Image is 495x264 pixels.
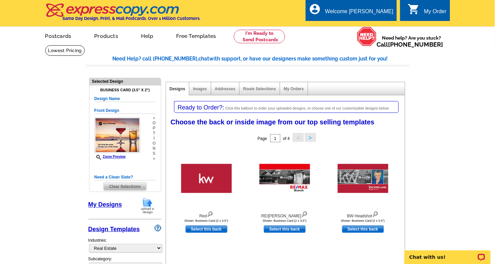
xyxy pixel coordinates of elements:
a: Zoom Preview [94,155,126,159]
a: Products [83,27,129,43]
a: Same Day Design, Print, & Mail Postcards. Over 1 Million Customers. [45,8,201,21]
h4: Same Day Design, Print, & Mail Postcards. Over 1 Million Customers. [63,16,201,21]
div: Shown: Business Card (2 x 3.5") [248,219,322,222]
div: Selected Design [89,78,161,85]
a: Design Templates [88,226,140,233]
img: Red [181,164,232,193]
span: Click this balloon to order your uploaded designs, or choose one of our customizable designs below. [225,106,390,110]
img: view design details [301,210,308,217]
span: » [153,156,156,161]
div: My Order [424,8,447,18]
button: > [305,133,316,142]
a: use this design [342,225,384,233]
a: Postcards [34,27,82,43]
a: Images [193,87,207,91]
span: Ready to Order?: [178,104,224,111]
a: use this design [264,225,306,233]
div: Shown: Business Card (2 x 3.5") [169,219,244,222]
iframe: LiveChat chat widget [400,243,495,264]
h5: Front Design [94,107,156,114]
span: of 4 [283,136,290,141]
div: Need Help? call [PHONE_NUMBER], with support, or have our designers make something custom just fo... [113,55,410,63]
a: use this design [186,225,227,233]
span: Need help? Are you stuck? [377,34,447,48]
img: view design details [372,210,379,217]
span: Call [377,41,443,48]
div: RE/[PERSON_NAME] [248,210,322,219]
img: small-thumb.jpg [94,117,140,153]
span: o [153,141,156,146]
span: Choose the back or inside image from our top selling templates [171,118,375,126]
a: [PHONE_NUMBER] [388,41,443,48]
div: Shown: Business Card (2 x 3.5") [326,219,400,222]
a: My Orders [284,87,304,91]
a: My Designs [88,201,122,208]
img: design-wizard-help-icon.png [155,225,161,232]
div: Industries: [88,234,161,256]
a: Addresses [215,87,236,91]
img: RE/MAX Black White [259,164,310,193]
span: » [153,116,156,121]
span: n [153,146,156,151]
img: help [357,27,377,46]
span: i [153,136,156,141]
img: view design details [207,210,213,217]
a: shopping_cart My Order [408,7,447,16]
div: Welcome [PERSON_NAME] [325,8,393,18]
h4: Business Card (3.5" x 2") [94,88,156,92]
i: account_circle [309,3,321,15]
button: < [293,133,304,142]
h5: Design Name [94,96,156,102]
span: s [153,151,156,156]
span: p [153,126,156,131]
img: upload-design [139,197,156,214]
a: Help [130,27,164,43]
span: o [153,121,156,126]
span: chat [199,56,210,62]
span: t [153,131,156,136]
span: Page [257,136,267,141]
a: Route Selections [243,87,276,91]
img: BW Headshot [338,164,388,193]
div: Red [169,210,244,219]
span: Clear Selections [104,183,146,191]
h5: Need a Clean Slate? [94,174,156,181]
div: BW Headshot [326,210,400,219]
a: Designs [170,87,186,91]
a: Free Templates [166,27,227,43]
i: shopping_cart [408,3,420,15]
